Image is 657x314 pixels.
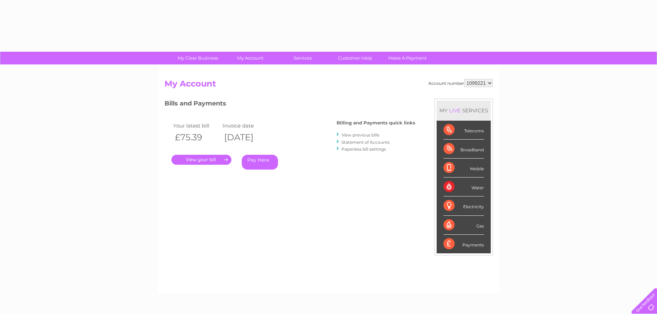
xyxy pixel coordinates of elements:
td: Invoice date [221,121,270,130]
div: Water [444,178,484,196]
a: Services [274,52,331,64]
div: Gas [444,216,484,235]
a: Pay Here [242,155,278,170]
a: Make A Payment [379,52,436,64]
th: [DATE] [221,130,270,144]
h2: My Account [165,79,493,92]
div: Payments [444,235,484,253]
a: View previous bills [341,132,379,138]
a: Paperless bill settings [341,146,386,152]
div: Mobile [444,159,484,178]
a: . [171,155,231,165]
div: MY SERVICES [437,101,491,120]
td: Your latest bill [171,121,221,130]
a: Statement of Accounts [341,140,390,145]
th: £75.39 [171,130,221,144]
a: My Account [222,52,279,64]
h4: Billing and Payments quick links [337,120,415,125]
div: Telecoms [444,121,484,140]
h3: Bills and Payments [165,99,415,111]
div: Broadband [444,140,484,159]
div: Account number [428,79,493,87]
a: Customer Help [327,52,384,64]
a: My Clear Business [169,52,226,64]
div: LIVE [448,107,462,114]
div: Electricity [444,196,484,215]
